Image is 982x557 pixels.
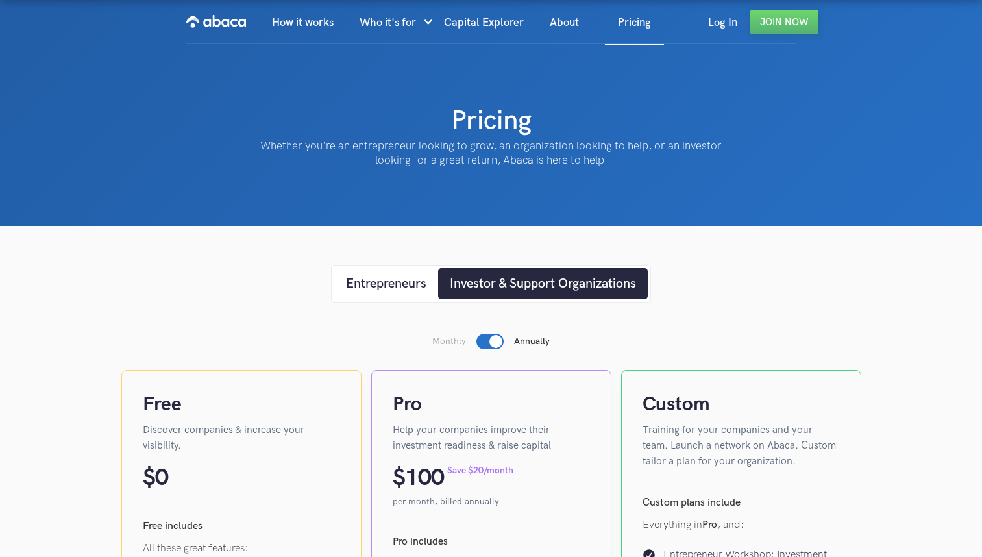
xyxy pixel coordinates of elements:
div: Who it's for [360,1,416,45]
strong: includes [410,536,448,548]
a: Join Now [750,10,818,34]
strong: Pro [702,519,717,531]
p: Training for your companies and your team. Launch a network on Abaca. Custom tailor a plan for yo... [643,423,840,469]
a: home [186,1,246,43]
p: 0 [155,464,168,493]
a: About [537,1,592,45]
h4: Pro [393,391,590,417]
h1: Pricing [451,104,532,139]
h4: Free [143,391,340,417]
div: Entrepreneurs [346,274,426,293]
img: Abaca logo [186,11,246,32]
p: Whether you're an entrepreneur looking to grow, an organization looking to help, or an investor l... [251,139,731,167]
strong: Free includes [143,520,203,532]
a: Capital Explorer [431,1,537,45]
p: per month, billed annually [393,495,590,508]
strong: Custom plans include [643,497,741,509]
h4: Custom [643,391,840,417]
p: 100 [405,464,445,493]
p: Help your companies improve their investment readiness & raise capital [393,423,590,454]
a: Log In [695,1,750,45]
p: Annually [514,335,550,348]
p: Save $20/month [447,464,513,477]
div: Investor & Support Organizations [450,274,636,293]
p: $ [143,464,155,493]
p: Discover companies & increase your visibility. [143,423,340,454]
strong: Pro [393,536,408,548]
a: How it works [259,1,347,45]
p: $ [393,464,405,493]
p: Monthly [432,335,466,348]
a: Pricing [605,1,664,45]
div: Who it's for [360,1,431,45]
p: All these great features: [143,541,340,556]
p: Everything in , and: [643,517,840,533]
